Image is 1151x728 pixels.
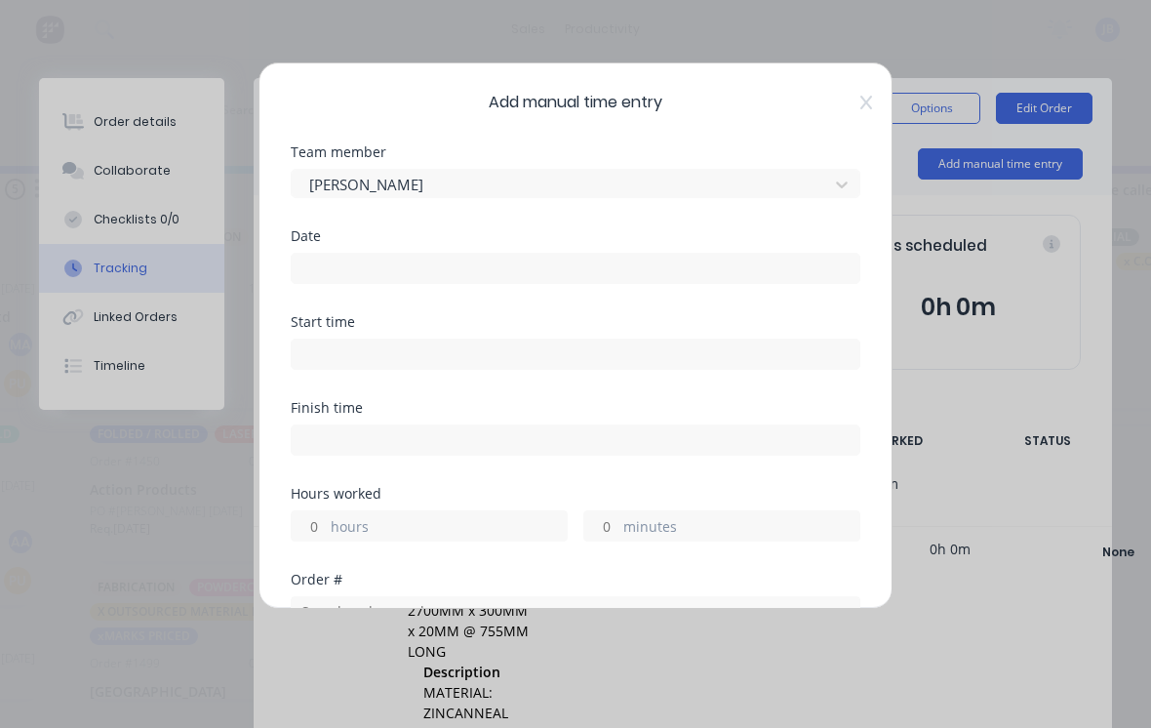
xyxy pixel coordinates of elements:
[291,573,860,586] div: Order #
[291,596,860,626] input: Search order number...
[291,145,860,159] div: Team member
[291,487,860,501] div: Hours worked
[291,315,860,329] div: Start time
[291,229,860,243] div: Date
[291,91,860,114] span: Add manual time entry
[292,511,326,541] input: 0
[584,511,618,541] input: 0
[291,401,860,415] div: Finish time
[623,516,859,541] label: minutes
[331,516,567,541] label: hours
